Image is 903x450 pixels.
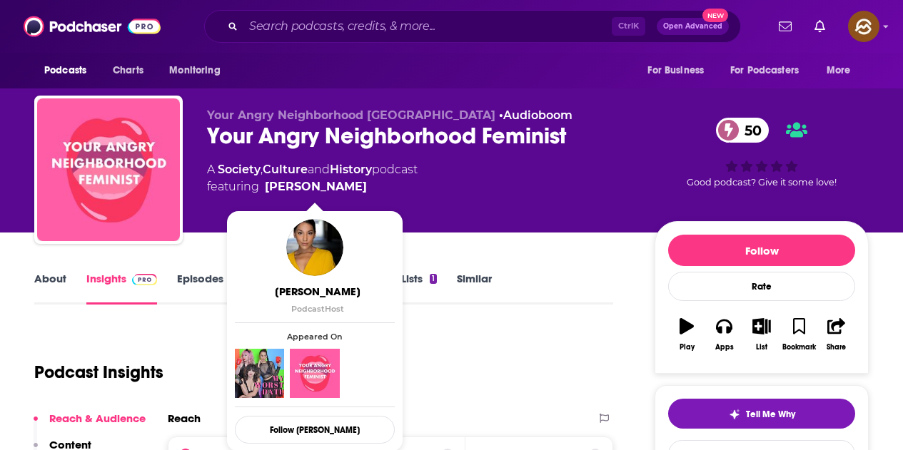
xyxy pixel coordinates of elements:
[235,349,284,398] img: My Worst Date
[848,11,879,42] span: Logged in as hey85204
[177,272,248,305] a: Episodes745
[743,309,780,360] button: List
[37,98,180,241] img: Your Angry Neighborhood Feminist
[773,14,797,39] a: Show notifications dropdown
[782,343,816,352] div: Bookmark
[647,61,704,81] span: For Business
[721,57,819,84] button: open menu
[207,161,418,195] div: A podcast
[780,309,817,360] button: Bookmark
[34,411,146,438] button: Reach & Audience
[705,309,742,360] button: Apps
[207,108,495,122] span: Your Angry Neighborhood [GEOGRAPHIC_DATA]
[159,57,238,84] button: open menu
[756,343,767,352] div: List
[265,178,367,195] a: Keegan Winfield
[730,118,769,143] span: 50
[729,409,740,420] img: tell me why sparkle
[746,409,795,420] span: Tell Me Why
[169,61,220,81] span: Monitoring
[668,235,855,266] button: Follow
[499,108,572,122] span: •
[49,411,146,425] p: Reach & Audience
[818,309,855,360] button: Share
[34,57,105,84] button: open menu
[848,11,879,42] img: User Profile
[291,304,344,314] span: Podcast Host
[34,272,66,305] a: About
[809,14,831,39] a: Show notifications dropdown
[702,9,728,22] span: New
[716,118,769,143] a: 50
[430,274,437,284] div: 1
[86,272,157,305] a: InsightsPodchaser Pro
[238,285,398,314] a: [PERSON_NAME]PodcastHost
[827,343,846,352] div: Share
[687,177,837,188] span: Good podcast? Give it some love!
[503,108,572,122] a: Audioboom
[24,13,161,40] img: Podchaser - Follow, Share and Rate Podcasts
[680,343,695,352] div: Play
[668,309,705,360] button: Play
[817,57,869,84] button: open menu
[132,274,157,285] img: Podchaser Pro
[104,57,152,84] a: Charts
[668,399,855,429] button: tell me why sparkleTell Me Why
[238,285,398,298] span: [PERSON_NAME]
[308,163,330,176] span: and
[34,362,163,383] h1: Podcast Insights
[655,108,869,197] div: 50Good podcast? Give it some love!
[168,411,201,425] h2: Reach
[663,23,722,30] span: Open Advanced
[207,178,418,195] span: featuring
[827,61,851,81] span: More
[218,163,261,176] a: Society
[612,17,645,36] span: Ctrl K
[263,163,308,176] a: Culture
[637,57,722,84] button: open menu
[243,15,612,38] input: Search podcasts, credits, & more...
[204,10,741,43] div: Search podcasts, credits, & more...
[44,61,86,81] span: Podcasts
[730,61,799,81] span: For Podcasters
[113,61,143,81] span: Charts
[261,163,263,176] span: ,
[657,18,729,35] button: Open AdvancedNew
[286,219,343,276] img: Keegan Winfield
[401,272,437,305] a: Lists1
[457,272,492,305] a: Similar
[235,416,395,444] button: Follow [PERSON_NAME]
[235,332,395,342] span: Appeared On
[715,343,734,352] div: Apps
[668,272,855,301] div: Rate
[848,11,879,42] button: Show profile menu
[290,349,339,398] img: Your Angry Neighborhood Feminist
[330,163,372,176] a: History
